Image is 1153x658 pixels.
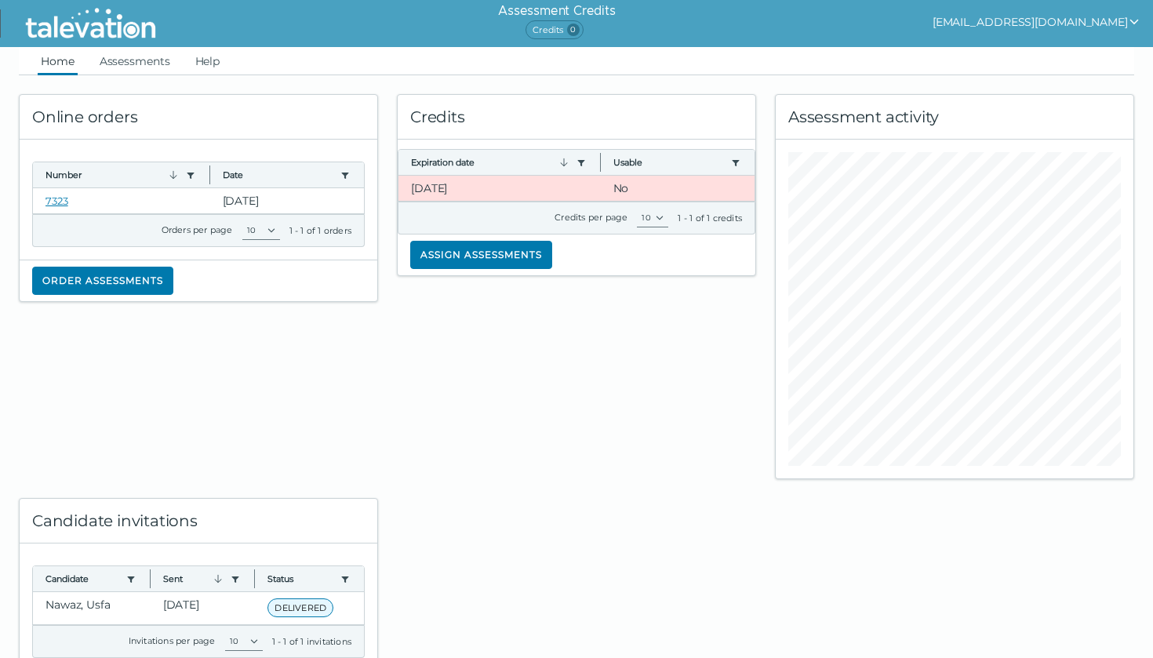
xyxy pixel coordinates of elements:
[249,562,260,595] button: Column resize handle
[129,635,216,646] label: Invitations per page
[38,47,78,75] a: Home
[19,4,162,43] img: Talevation_Logo_Transparent_white.png
[555,212,627,223] label: Credits per page
[729,156,742,169] button: usable filter
[776,95,1133,140] div: Assessment activity
[163,573,225,585] button: Sent
[595,145,606,179] button: Column resize handle
[192,47,224,75] a: Help
[151,592,256,624] clr-dg-cell: [DATE]
[33,592,151,624] clr-dg-cell: Nawaz, Usfa
[20,95,377,140] div: Online orders
[267,573,334,585] button: Status
[210,188,365,213] clr-dg-cell: [DATE]
[162,224,233,235] label: Orders per page
[205,158,215,191] button: Column resize handle
[601,176,755,201] clr-dg-cell: No
[20,499,377,543] div: Candidate invitations
[289,224,351,237] div: 1 - 1 of 1 orders
[272,635,351,648] div: 1 - 1 of 1 invitations
[567,24,580,36] span: 0
[45,573,120,585] button: Candidate
[398,95,755,140] div: Credits
[613,156,726,169] button: Usable
[267,598,333,617] span: DELIVERED
[526,20,583,39] span: Credits
[223,169,335,181] button: Date
[45,169,180,181] button: Number
[32,267,173,295] button: Order assessments
[575,156,587,169] button: expiration date filter
[411,156,570,169] button: Expiration date
[933,13,1140,31] button: show user actions
[410,241,552,269] button: Assign assessments
[678,212,742,224] div: 1 - 1 of 1 credits
[145,562,155,595] button: Column resize handle
[398,176,601,201] clr-dg-cell: [DATE]
[45,194,68,207] a: 7323
[498,2,615,20] h6: Assessment Credits
[96,47,173,75] a: Assessments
